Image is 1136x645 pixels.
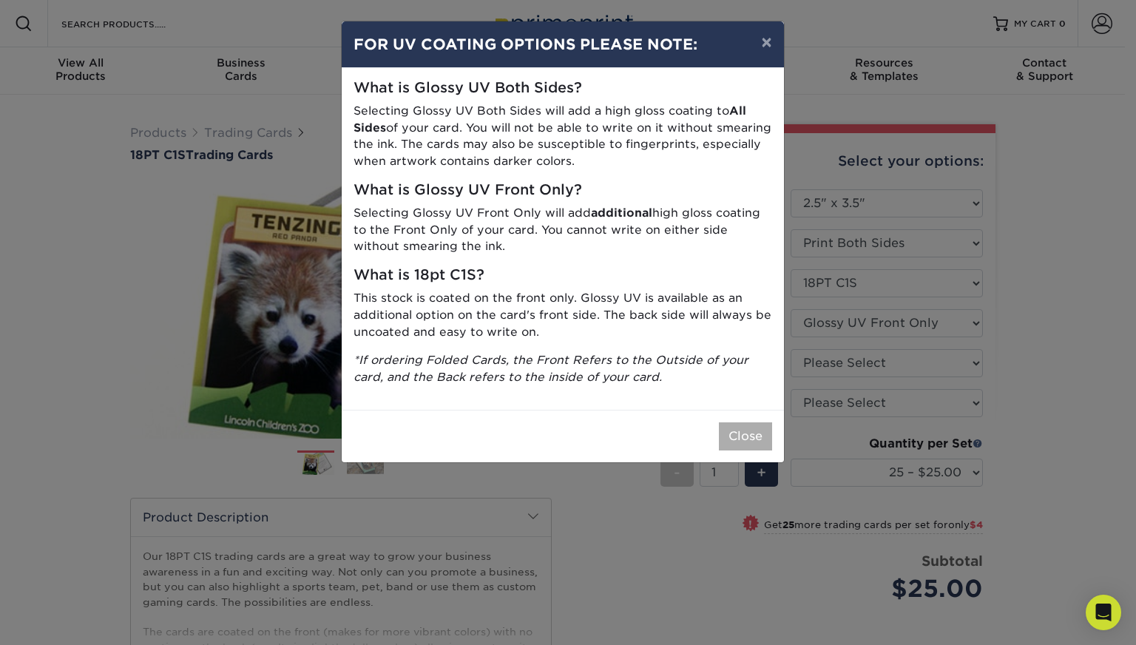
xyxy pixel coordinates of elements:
p: This stock is coated on the front only. Glossy UV is available as an additional option on the car... [354,290,772,340]
button: Close [719,422,772,450]
h5: What is Glossy UV Front Only? [354,182,772,199]
strong: additional [591,206,652,220]
strong: All Sides [354,104,746,135]
button: × [749,21,783,63]
p: Selecting Glossy UV Both Sides will add a high gloss coating to of your card. You will not be abl... [354,103,772,170]
div: Open Intercom Messenger [1086,595,1121,630]
h5: What is 18pt C1S? [354,267,772,284]
p: Selecting Glossy UV Front Only will add high gloss coating to the Front Only of your card. You ca... [354,205,772,255]
i: *If ordering Folded Cards, the Front Refers to the Outside of your card, and the Back refers to t... [354,353,748,384]
h4: FOR UV COATING OPTIONS PLEASE NOTE: [354,33,772,55]
h5: What is Glossy UV Both Sides? [354,80,772,97]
